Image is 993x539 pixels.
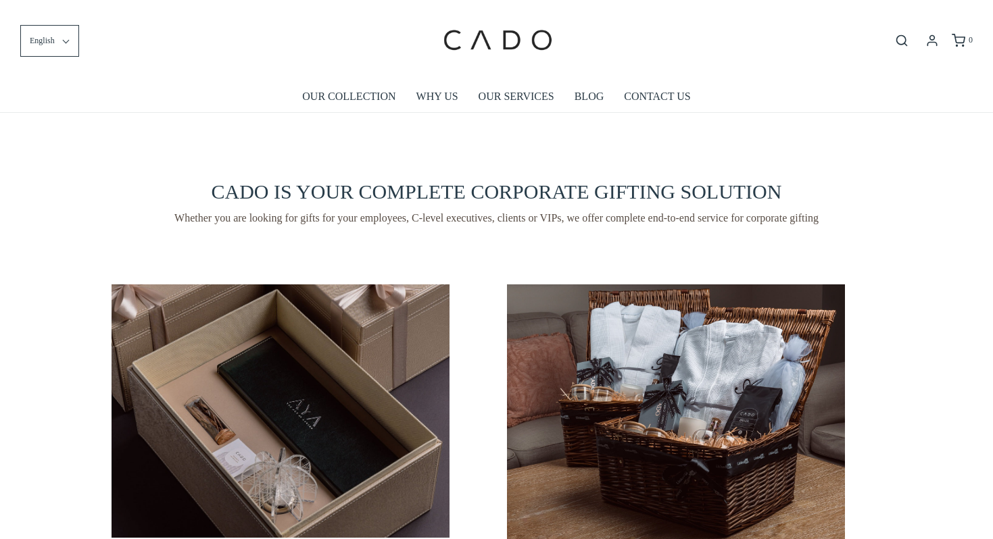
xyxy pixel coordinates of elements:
[479,81,554,112] a: OUR SERVICES
[302,81,395,112] a: OUR COLLECTION
[624,81,690,112] a: CONTACT US
[112,210,882,226] span: Whether you are looking for gifts for your employees, C-level executives, clients or VIPs, we off...
[212,180,782,203] span: CADO IS YOUR COMPLETE CORPORATE GIFTING SOLUTION
[20,25,79,57] button: English
[439,10,554,71] img: cadogifting
[30,34,55,47] span: English
[416,81,458,112] a: WHY US
[112,284,450,538] img: vancleef_fja5190v111657354892119-1-1657819375419.jpg
[969,35,973,45] span: 0
[950,34,973,47] a: 0
[890,33,914,48] button: Open search bar
[575,81,604,112] a: BLOG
